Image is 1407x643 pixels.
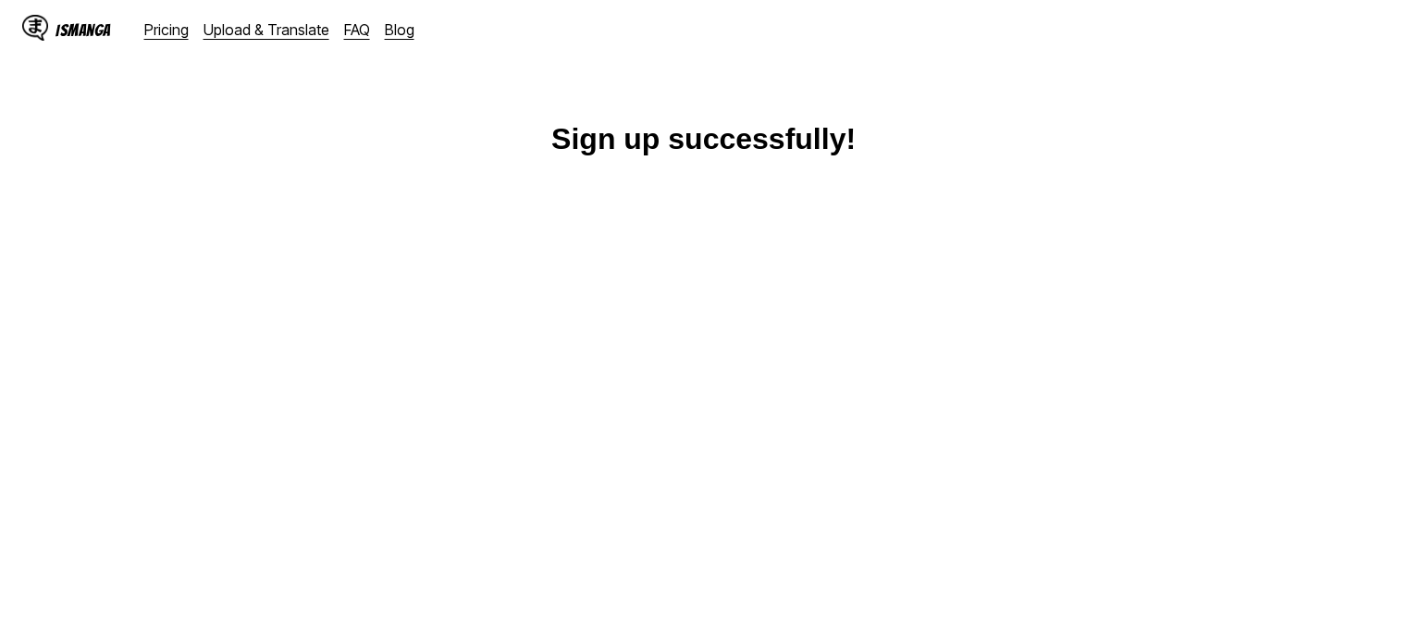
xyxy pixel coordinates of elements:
[56,21,111,39] div: IsManga
[344,20,370,39] a: FAQ
[22,15,48,41] img: IsManga Logo
[204,20,329,39] a: Upload & Translate
[551,122,856,156] h1: Sign up successfully!
[22,15,144,44] a: IsManga LogoIsManga
[385,20,414,39] a: Blog
[144,20,189,39] a: Pricing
